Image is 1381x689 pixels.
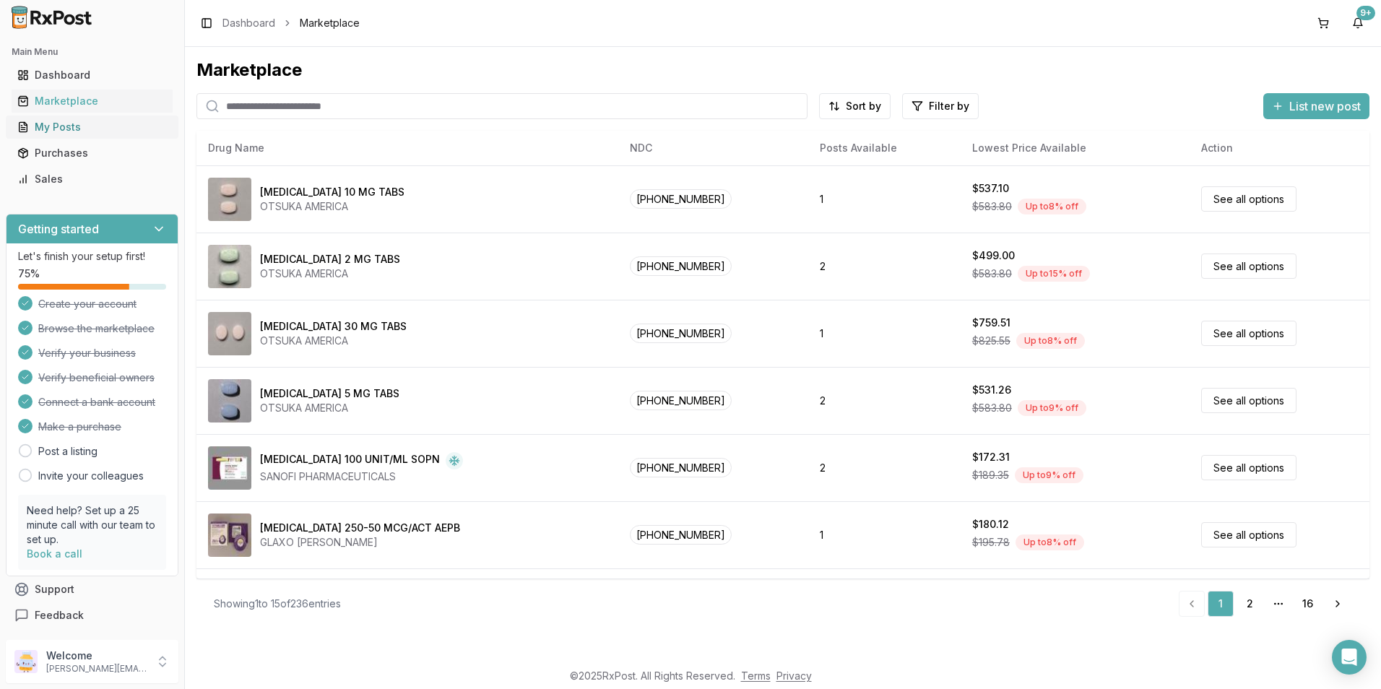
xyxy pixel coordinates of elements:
th: Action [1190,131,1369,165]
img: Abilify 10 MG TABS [208,178,251,221]
p: [PERSON_NAME][EMAIL_ADDRESS][DOMAIN_NAME] [46,663,147,675]
a: Post a listing [38,444,98,459]
span: $825.55 [972,334,1010,348]
th: Posts Available [808,131,961,165]
img: Advair Diskus 250-50 MCG/ACT AEPB [208,513,251,557]
td: 1 [808,165,961,233]
span: Connect a bank account [38,395,155,409]
a: Invite your colleagues [38,469,144,483]
div: Up to 9 % off [1018,400,1086,416]
div: Up to 8 % off [1016,534,1084,550]
th: NDC [618,131,808,165]
a: 1 [1208,591,1234,617]
a: Go to next page [1323,591,1352,617]
img: Abilify 2 MG TABS [208,245,251,288]
span: $195.78 [972,535,1010,550]
div: [MEDICAL_DATA] 100 UNIT/ML SOPN [260,452,440,469]
nav: breadcrumb [222,16,360,30]
span: Browse the marketplace [38,321,155,336]
div: OTSUKA AMERICA [260,334,407,348]
span: [PHONE_NUMBER] [630,324,732,343]
a: Sales [12,166,173,192]
span: Verify beneficial owners [38,370,155,385]
div: My Posts [17,120,167,134]
a: Book a call [27,547,82,560]
div: Showing 1 to 15 of 236 entries [214,597,341,611]
a: 2 [1237,591,1263,617]
div: [MEDICAL_DATA] 250-50 MCG/ACT AEPB [260,521,460,535]
span: List new post [1289,97,1361,115]
span: Create your account [38,297,137,311]
img: Abilify 5 MG TABS [208,379,251,422]
div: Marketplace [17,94,167,108]
button: My Posts [6,116,178,139]
td: 2 [808,233,961,300]
span: $583.80 [972,266,1012,281]
a: See all options [1201,455,1296,480]
div: Up to 15 % off [1018,266,1090,282]
span: $583.80 [972,199,1012,214]
a: Privacy [776,669,812,682]
div: $180.12 [972,517,1009,532]
div: $172.31 [972,450,1010,464]
td: 1 [808,501,961,568]
span: $189.35 [972,468,1009,482]
span: Filter by [929,99,969,113]
div: GLAXO [PERSON_NAME] [260,535,460,550]
a: See all options [1201,253,1296,279]
img: User avatar [14,650,38,673]
th: Drug Name [196,131,618,165]
a: See all options [1201,388,1296,413]
span: [PHONE_NUMBER] [630,256,732,276]
button: Purchases [6,142,178,165]
div: Purchases [17,146,167,160]
span: Sort by [846,99,881,113]
span: [PHONE_NUMBER] [630,525,732,545]
button: Filter by [902,93,979,119]
span: Make a purchase [38,420,121,434]
td: 2 [808,568,961,636]
div: [MEDICAL_DATA] 10 MG TABS [260,185,404,199]
div: Up to 9 % off [1015,467,1083,483]
div: [MEDICAL_DATA] 5 MG TABS [260,386,399,401]
a: See all options [1201,522,1296,547]
div: [MEDICAL_DATA] 2 MG TABS [260,252,400,266]
a: My Posts [12,114,173,140]
a: Purchases [12,140,173,166]
span: Marketplace [300,16,360,30]
button: Sales [6,168,178,191]
img: Admelog SoloStar 100 UNIT/ML SOPN [208,446,251,490]
div: Open Intercom Messenger [1332,640,1367,675]
a: See all options [1201,186,1296,212]
div: Dashboard [17,68,167,82]
span: $583.80 [972,401,1012,415]
button: Feedback [6,602,178,628]
div: SANOFI PHARMACEUTICALS [260,469,463,484]
nav: pagination [1179,591,1352,617]
div: Up to 8 % off [1018,199,1086,214]
span: Verify your business [38,346,136,360]
p: Let's finish your setup first! [18,249,166,264]
a: 16 [1294,591,1320,617]
td: 2 [808,367,961,434]
span: [PHONE_NUMBER] [630,391,732,410]
h3: Getting started [18,220,99,238]
div: $499.00 [972,248,1015,263]
a: Terms [741,669,771,682]
p: Welcome [46,649,147,663]
a: Marketplace [12,88,173,114]
span: 75 % [18,266,40,281]
button: Sort by [819,93,891,119]
td: 2 [808,434,961,501]
td: 1 [808,300,961,367]
a: List new post [1263,100,1369,115]
a: See all options [1201,321,1296,346]
span: [PHONE_NUMBER] [630,189,732,209]
div: OTSUKA AMERICA [260,266,400,281]
button: Dashboard [6,64,178,87]
div: Marketplace [196,58,1369,82]
div: $537.10 [972,181,1009,196]
div: Sales [17,172,167,186]
button: Marketplace [6,90,178,113]
button: Support [6,576,178,602]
